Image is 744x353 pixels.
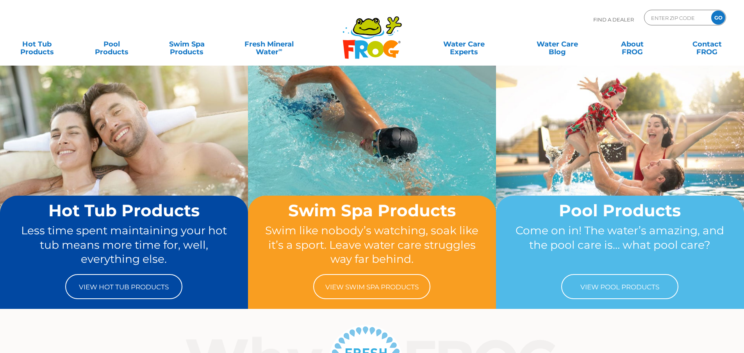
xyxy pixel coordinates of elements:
p: Less time spent maintaining your hot tub means more time for, well, everything else. [15,223,233,266]
p: Come on in! The water’s amazing, and the pool care is… what pool care? [511,223,729,266]
p: Swim like nobody’s watching, soak like it’s a sport. Leave water care struggles way far behind. [263,223,481,266]
h2: Hot Tub Products [15,201,233,219]
a: ContactFROG [678,36,736,52]
a: View Hot Tub Products [65,274,182,299]
sup: ∞ [278,46,282,53]
a: View Swim Spa Products [313,274,430,299]
input: GO [711,11,725,25]
p: Find A Dealer [593,10,634,29]
img: home-banner-pool-short [496,65,744,250]
h2: Swim Spa Products [263,201,481,219]
input: Zip Code Form [650,12,703,23]
a: AboutFROG [603,36,661,52]
h2: Pool Products [511,201,729,219]
img: home-banner-swim-spa-short [248,65,496,250]
a: Swim SpaProducts [158,36,216,52]
a: PoolProducts [83,36,141,52]
a: Water CareBlog [528,36,586,52]
a: Water CareExperts [417,36,511,52]
a: Hot TubProducts [8,36,66,52]
a: View Pool Products [561,274,678,299]
a: Fresh MineralWater∞ [232,36,305,52]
